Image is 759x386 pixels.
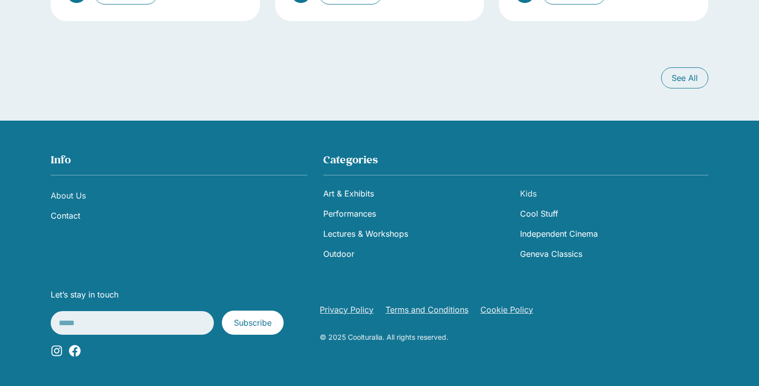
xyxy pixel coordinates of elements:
nav: Menu [320,304,708,316]
div: © 2025 Coolturalia. All rights reserved. [320,332,708,342]
a: Privacy Policy [320,304,373,316]
a: Cookie Policy [480,304,533,316]
a: Kids [520,183,708,204]
h2: Info [51,153,307,167]
nav: Menu [323,183,708,264]
a: Outdoor [323,244,512,264]
a: Cool Stuff [520,204,708,224]
a: Geneva Classics [520,244,708,264]
a: Contact [51,206,307,226]
a: Terms and Conditions [386,304,468,316]
h2: Categories [323,153,708,167]
span: See All [672,72,698,84]
form: New Form [51,311,284,335]
button: Subscribe [222,311,284,335]
a: Art & Exhibits [323,183,512,204]
a: See All [661,67,708,88]
span: Subscribe [234,317,272,329]
a: Lectures & Workshops [323,224,512,244]
a: Independent Cinema [520,224,708,244]
a: Performances [323,204,512,224]
a: About Us [51,185,307,206]
nav: Menu [51,185,307,226]
p: Let’s stay in touch [51,288,310,301]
